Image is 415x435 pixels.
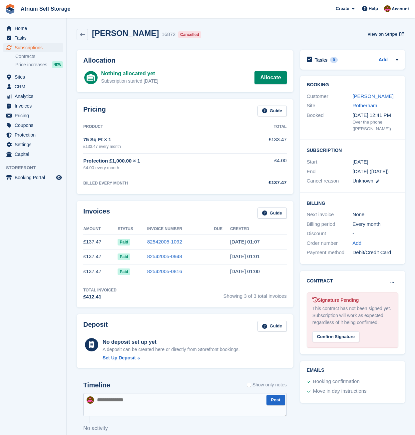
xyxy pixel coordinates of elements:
p: A deposit can be created here or directly from Storefront bookings. [103,346,240,353]
a: Price increases NEW [15,61,63,68]
a: 82542005-0948 [147,253,182,259]
div: £412.41 [83,293,117,301]
a: menu [3,101,63,111]
div: This contract has not been signed yet. Subscription will work as expected regardless of it being ... [312,305,393,326]
div: No deposit set up yet [103,338,240,346]
a: menu [3,173,63,182]
a: Set Up Deposit [103,354,240,361]
input: Show only notes [247,381,251,388]
div: Booking confirmation [313,378,360,386]
div: Move in day instructions [313,387,367,395]
div: Confirm Signature [312,331,359,342]
span: Capital [15,150,55,159]
div: 16872 [162,31,176,38]
th: Product [83,122,237,132]
span: Paid [118,268,130,275]
div: £137.47 [237,179,286,187]
time: 2023-06-10 00:07:56 UTC [230,239,260,244]
a: menu [3,92,63,101]
td: £133.47 [237,132,286,153]
div: Protection £1,000.00 × 1 [83,157,237,165]
div: Subscription started [DATE] [101,78,159,85]
div: Customer [307,93,353,100]
a: [PERSON_NAME] [352,93,393,99]
div: - [352,230,398,237]
span: Price increases [15,62,47,68]
span: Pricing [15,111,55,120]
img: stora-icon-8386f47178a22dfd0bd8f6a31ec36ba5ce8667c1dd55bd0f319d3a0aa187defe.svg [5,4,15,14]
span: Showing 3 of 3 total invoices [223,287,287,301]
th: Created [230,224,287,234]
img: Mark Rhodes [87,396,94,404]
span: Protection [15,130,55,140]
td: £137.47 [83,234,118,249]
span: Create [336,5,349,12]
a: Add [379,56,388,64]
h2: Deposit [83,321,108,332]
div: Site [307,102,353,110]
th: Total [237,122,286,132]
a: menu [3,33,63,43]
div: Order number [307,239,353,247]
a: View on Stripe [365,29,405,40]
div: Every month [352,220,398,228]
div: Set Up Deposit [103,354,136,361]
h2: Allocation [83,57,287,64]
time: 2023-04-10 00:00:00 UTC [352,158,368,166]
div: Signature Pending [312,297,393,304]
span: Settings [15,140,55,149]
div: 75 Sq Ft × 1 [83,136,237,144]
a: menu [3,130,63,140]
span: Analytics [15,92,55,101]
h2: Emails [307,368,398,373]
div: End [307,168,353,176]
a: Guide [257,208,287,218]
h2: Tasks [315,57,328,63]
span: CRM [15,82,55,91]
a: menu [3,43,63,52]
th: Status [118,224,147,234]
a: Contracts [15,53,63,60]
span: Sites [15,72,55,82]
a: menu [3,72,63,82]
div: £4.00 every month [83,165,237,171]
a: Atrium Self Storage [18,3,73,14]
span: View on Stripe [367,31,397,38]
a: menu [3,150,63,159]
time: 2023-05-10 00:01:33 UTC [230,253,260,259]
div: Billing period [307,220,353,228]
div: BILLED EVERY MONTH [83,180,237,186]
h2: Billing [307,200,398,206]
span: Storefront [6,165,66,171]
h2: Contract [307,277,333,284]
span: Tasks [15,33,55,43]
a: Guide [257,321,287,332]
a: menu [3,111,63,120]
span: Subscriptions [15,43,55,52]
span: Help [369,5,378,12]
div: Booked [307,112,353,132]
div: Over the phone ([PERSON_NAME]) [352,119,398,132]
div: Cancelled [178,31,201,38]
div: £133.47 every month [83,144,237,150]
a: Allocate [254,71,286,84]
td: £137.47 [83,249,118,264]
a: 82542005-0816 [147,268,182,274]
img: Mark Rhodes [384,5,391,12]
span: Coupons [15,121,55,130]
a: Guide [257,106,287,117]
span: Invoices [15,101,55,111]
td: £4.00 [237,153,286,175]
span: Paid [118,239,130,245]
h2: Booking [307,82,398,88]
h2: [PERSON_NAME] [92,29,159,38]
div: Next invoice [307,211,353,218]
span: Home [15,24,55,33]
h2: Timeline [83,381,110,389]
button: Post [266,395,285,406]
div: Start [307,158,353,166]
div: Nothing allocated yet [101,70,159,78]
div: Cancel reason [307,177,353,185]
div: None [352,211,398,218]
a: Rotherham [352,103,377,108]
